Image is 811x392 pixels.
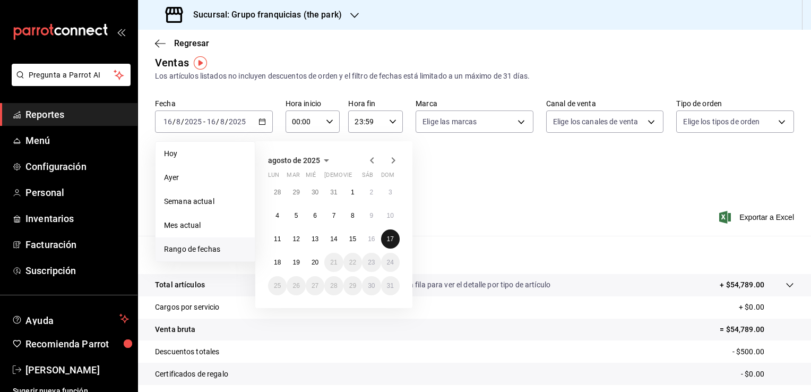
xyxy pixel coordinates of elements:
p: + $0.00 [739,302,794,313]
input: ---- [228,117,246,126]
label: Canal de venta [546,100,664,107]
abbr: 14 de agosto de 2025 [330,235,337,243]
input: -- [206,117,216,126]
span: Configuración [25,159,129,174]
a: Pregunta a Parrot AI [7,77,131,88]
p: Cargos por servicio [155,302,220,313]
button: 27 de agosto de 2025 [306,276,324,295]
p: + $54,789.00 [720,279,764,291]
img: Tooltip marker [194,56,207,70]
abbr: 20 de agosto de 2025 [312,259,318,266]
abbr: 28 de julio de 2025 [274,189,281,196]
abbr: 11 de agosto de 2025 [274,235,281,243]
button: 26 de agosto de 2025 [287,276,305,295]
label: Tipo de orden [676,100,794,107]
input: -- [176,117,181,126]
button: Exportar a Excel [721,211,794,224]
button: 3 de agosto de 2025 [381,183,400,202]
button: 30 de agosto de 2025 [362,276,381,295]
abbr: 31 de agosto de 2025 [387,282,394,289]
button: Pregunta a Parrot AI [12,64,131,86]
span: Suscripción [25,263,129,278]
abbr: 19 de agosto de 2025 [292,259,299,266]
p: - $0.00 [741,369,794,380]
span: Inventarios [25,211,129,226]
abbr: 21 de agosto de 2025 [330,259,337,266]
abbr: 26 de agosto de 2025 [292,282,299,289]
abbr: 28 de agosto de 2025 [330,282,337,289]
button: 28 de julio de 2025 [268,183,287,202]
abbr: 6 de agosto de 2025 [313,212,317,219]
label: Fecha [155,100,273,107]
abbr: 29 de julio de 2025 [292,189,299,196]
span: Ayuda [25,312,115,325]
label: Marca [416,100,533,107]
abbr: 4 de agosto de 2025 [275,212,279,219]
abbr: 30 de julio de 2025 [312,189,318,196]
button: 9 de agosto de 2025 [362,206,381,225]
button: 17 de agosto de 2025 [381,229,400,249]
span: Pregunta a Parrot AI [29,70,114,81]
button: 20 de agosto de 2025 [306,253,324,272]
abbr: 1 de agosto de 2025 [351,189,355,196]
button: 13 de agosto de 2025 [306,229,324,249]
abbr: 25 de agosto de 2025 [274,282,281,289]
p: - $500.00 [732,346,794,357]
p: Descuentos totales [155,346,219,357]
abbr: 15 de agosto de 2025 [349,235,356,243]
span: Ayer [164,172,246,183]
button: 6 de agosto de 2025 [306,206,324,225]
span: Reportes [25,107,129,122]
span: agosto de 2025 [268,156,320,165]
span: [PERSON_NAME] [25,363,129,377]
span: Mes actual [164,220,246,231]
button: 4 de agosto de 2025 [268,206,287,225]
label: Hora fin [348,100,403,107]
button: 22 de agosto de 2025 [343,253,362,272]
span: Elige los canales de venta [553,116,638,127]
abbr: 7 de agosto de 2025 [332,212,336,219]
p: Resumen [155,249,794,261]
button: 25 de agosto de 2025 [268,276,287,295]
span: / [181,117,184,126]
button: 15 de agosto de 2025 [343,229,362,249]
button: 29 de julio de 2025 [287,183,305,202]
abbr: 22 de agosto de 2025 [349,259,356,266]
abbr: 5 de agosto de 2025 [295,212,298,219]
p: Venta bruta [155,324,195,335]
span: Menú [25,133,129,148]
abbr: 13 de agosto de 2025 [312,235,318,243]
p: Certificados de regalo [155,369,228,380]
span: / [172,117,176,126]
div: Ventas [155,55,189,71]
span: Hoy [164,148,246,159]
abbr: 30 de agosto de 2025 [368,282,375,289]
span: Rango de fechas [164,244,246,255]
button: Regresar [155,38,209,48]
abbr: 12 de agosto de 2025 [292,235,299,243]
button: 31 de julio de 2025 [324,183,343,202]
abbr: domingo [381,172,394,183]
button: 18 de agosto de 2025 [268,253,287,272]
button: agosto de 2025 [268,154,333,167]
abbr: 27 de agosto de 2025 [312,282,318,289]
span: / [216,117,219,126]
span: Facturación [25,237,129,252]
button: open_drawer_menu [117,28,125,36]
h3: Sucursal: Grupo franquicias (the park) [185,8,342,21]
button: 31 de agosto de 2025 [381,276,400,295]
button: 29 de agosto de 2025 [343,276,362,295]
button: 14 de agosto de 2025 [324,229,343,249]
label: Hora inicio [286,100,340,107]
abbr: sábado [362,172,373,183]
abbr: 10 de agosto de 2025 [387,212,394,219]
abbr: 17 de agosto de 2025 [387,235,394,243]
button: 7 de agosto de 2025 [324,206,343,225]
abbr: 29 de agosto de 2025 [349,282,356,289]
abbr: 24 de agosto de 2025 [387,259,394,266]
span: - [203,117,205,126]
abbr: 31 de julio de 2025 [330,189,337,196]
abbr: 9 de agosto de 2025 [369,212,373,219]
